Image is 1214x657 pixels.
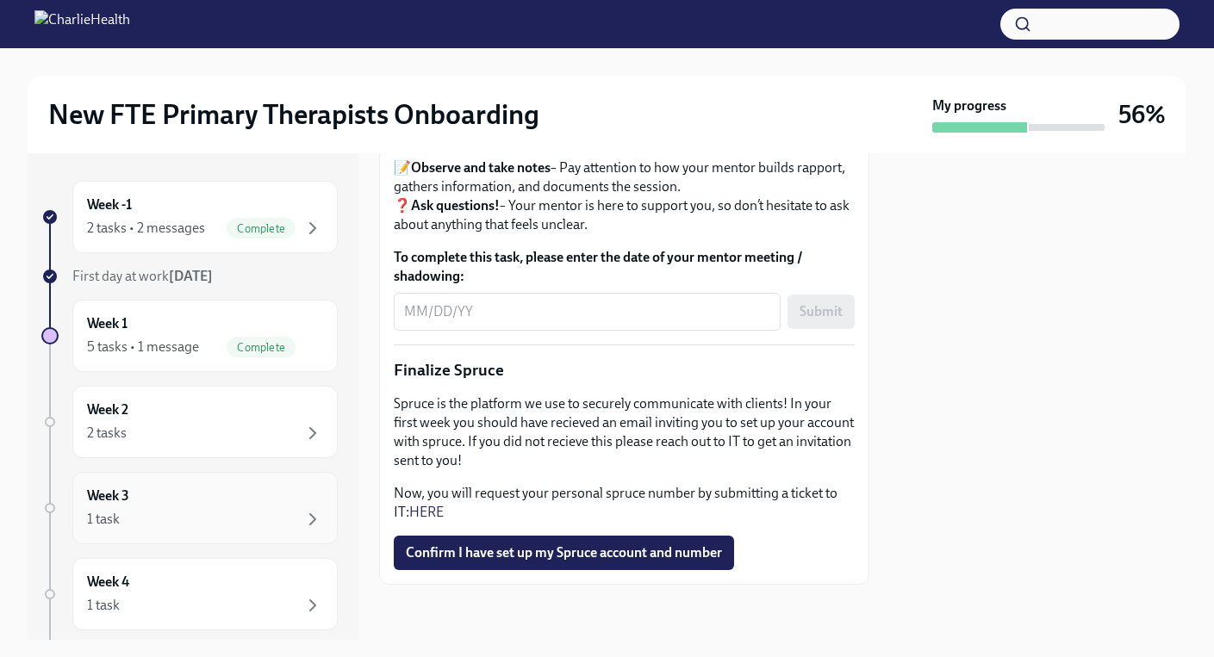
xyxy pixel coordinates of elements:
[41,181,338,253] a: Week -12 tasks • 2 messagesComplete
[411,159,551,176] strong: Observe and take notes
[411,197,500,214] strong: Ask questions!
[87,219,205,238] div: 2 tasks • 2 messages
[41,267,338,286] a: First day at work[DATE]
[169,268,213,284] strong: [DATE]
[41,472,338,544] a: Week 31 task
[227,222,296,235] span: Complete
[87,510,120,529] div: 1 task
[41,300,338,372] a: Week 15 tasks • 1 messageComplete
[394,394,855,470] p: Spruce is the platform we use to securely communicate with clients! In your first week you should...
[394,248,855,286] label: To complete this task, please enter the date of your mentor meeting / shadowing:
[48,97,539,132] h2: New FTE Primary Therapists Onboarding
[394,536,734,570] button: Confirm I have set up my Spruce account and number
[41,386,338,458] a: Week 22 tasks
[394,102,855,234] p: 📅 – If you haven’t already, reach out to them on Slack or email to find a time that works. 📝 – Pa...
[87,400,128,419] h6: Week 2
[72,268,213,284] span: First day at work
[87,596,120,615] div: 1 task
[87,314,128,333] h6: Week 1
[394,484,855,522] p: Now, you will request your personal spruce number by submitting a ticket to IT:
[41,558,338,630] a: Week 41 task
[227,341,296,354] span: Complete
[87,338,199,356] div: 5 tasks • 1 message
[87,487,129,505] h6: Week 3
[87,195,132,214] h6: Week -1
[34,10,130,38] img: CharlieHealth
[87,573,129,592] h6: Week 4
[409,504,444,520] a: HERE
[406,544,722,561] span: Confirm I have set up my Spruce account and number
[1118,99,1166,130] h3: 56%
[932,96,1006,115] strong: My progress
[87,424,127,443] div: 2 tasks
[394,359,855,381] p: Finalize Spruce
